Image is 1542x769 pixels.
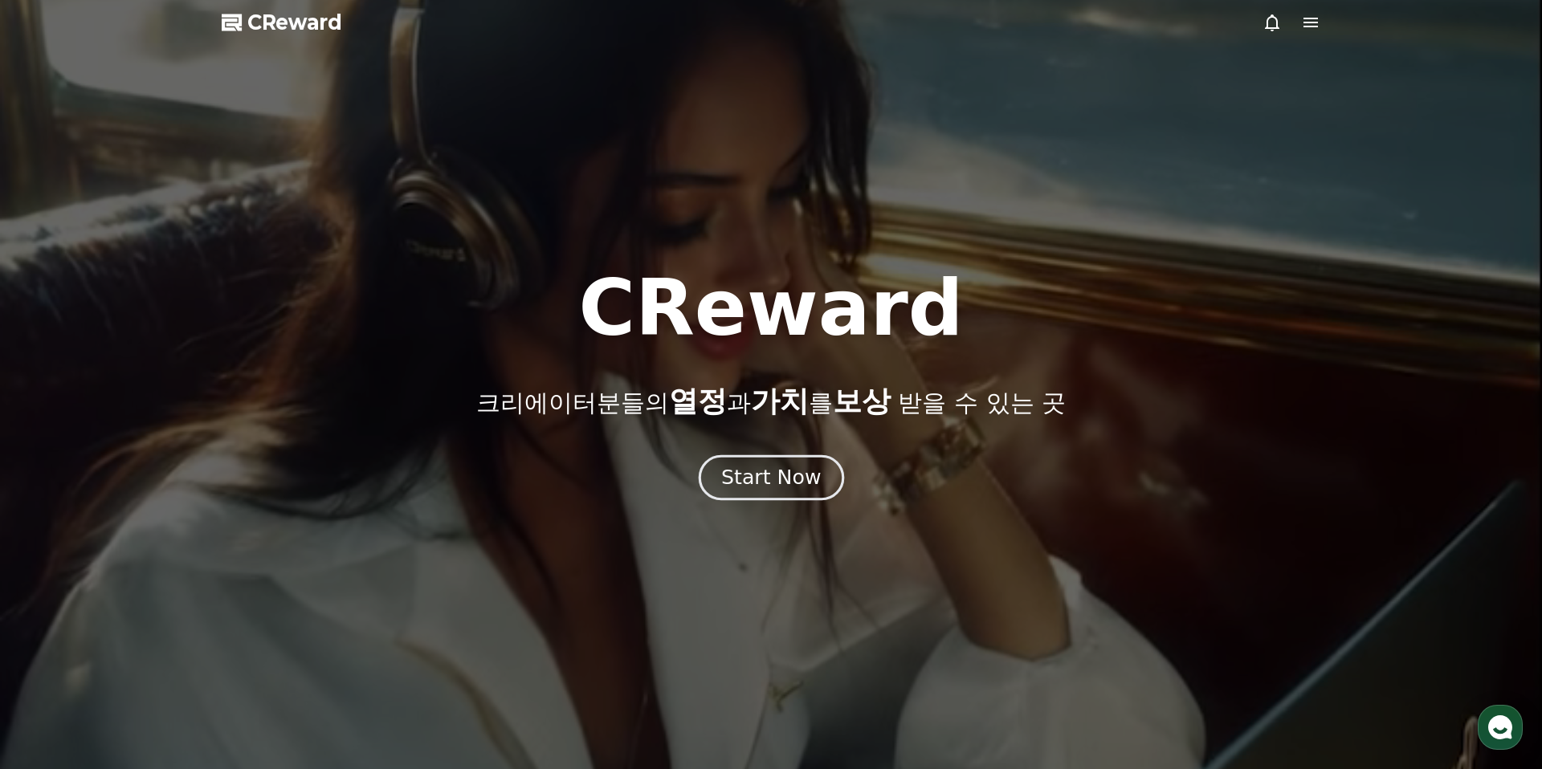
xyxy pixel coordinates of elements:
span: 보상 [833,384,891,417]
span: 열정 [669,384,727,417]
span: 설정 [248,533,267,546]
div: Start Now [721,464,821,491]
h1: CReward [578,270,963,347]
span: 가치 [751,384,809,417]
span: 홈 [51,533,60,546]
button: Start Now [698,455,843,501]
a: CReward [222,10,342,35]
a: 홈 [5,509,106,549]
a: 설정 [207,509,308,549]
a: Start Now [702,472,841,487]
span: CReward [247,10,342,35]
span: 대화 [147,534,166,547]
a: 대화 [106,509,207,549]
p: 크리에이터분들의 과 를 받을 수 있는 곳 [476,385,1066,417]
